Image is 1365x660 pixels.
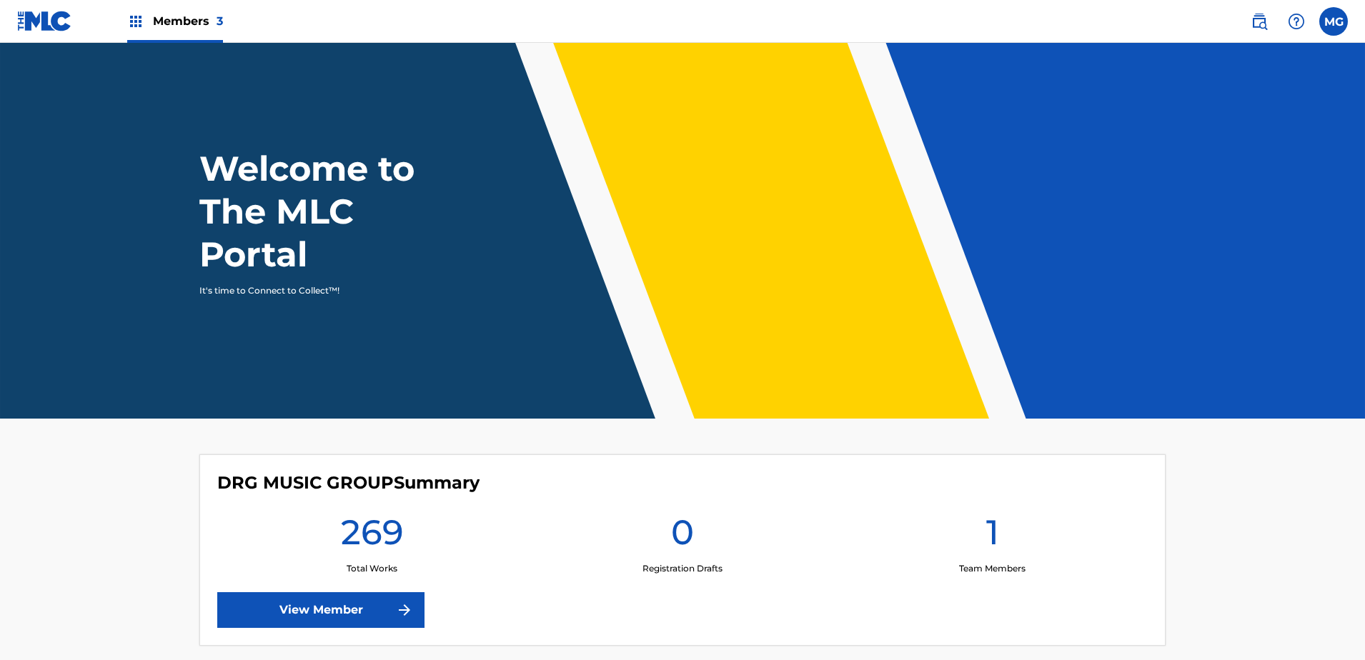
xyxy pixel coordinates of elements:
h1: Welcome to The MLC Portal [199,147,467,276]
div: User Menu [1319,7,1348,36]
img: search [1251,13,1268,30]
div: Help [1282,7,1311,36]
img: Top Rightsholders [127,13,144,30]
span: Members [153,13,223,29]
h4: DRG MUSIC GROUP [217,472,480,494]
h1: 0 [671,511,694,562]
a: Public Search [1245,7,1274,36]
span: 3 [217,14,223,28]
img: MLC Logo [17,11,72,31]
p: Total Works [347,562,397,575]
img: f7272a7cc735f4ea7f67.svg [396,601,413,619]
h1: 269 [341,511,404,562]
p: Registration Drafts [642,562,723,575]
p: Team Members [959,562,1026,575]
img: help [1288,13,1305,30]
a: View Member [217,592,425,628]
h1: 1 [986,511,999,562]
p: It's time to Connect to Collect™! [199,284,447,297]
